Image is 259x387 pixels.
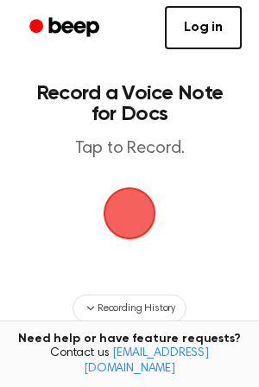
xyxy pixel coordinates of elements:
[31,83,228,124] h1: Record a Voice Note for Docs
[98,301,175,316] span: Recording History
[10,346,249,377] span: Contact us
[165,6,242,49] a: Log in
[84,347,209,375] a: [EMAIL_ADDRESS][DOMAIN_NAME]
[31,138,228,160] p: Tap to Record.
[73,295,186,322] button: Recording History
[104,187,155,239] img: Beep Logo
[17,11,115,45] a: Beep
